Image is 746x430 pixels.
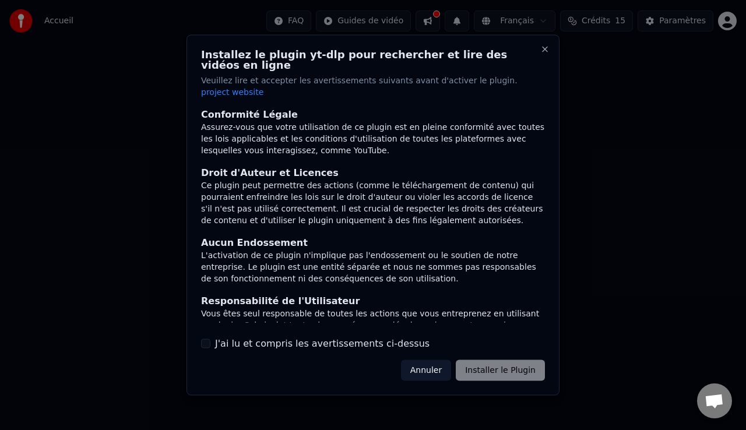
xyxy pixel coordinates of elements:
[201,294,545,308] div: Responsabilité de l'Utilisateur
[201,87,263,97] span: project website
[215,336,430,350] label: J'ai lu et compris les avertissements ci-dessus
[401,359,451,380] button: Annuler
[201,50,545,71] h2: Installez le plugin yt-dlp pour rechercher et lire des vidéos en ligne
[201,179,545,226] div: Ce plugin peut permettre des actions (comme le téléchargement de contenu) qui pourraient enfreind...
[201,308,545,343] div: Vous êtes seul responsable de toutes les actions que vous entreprenez en utilisant ce plugin. Cel...
[201,75,545,98] p: Veuillez lire et accepter les avertissements suivants avant d'activer le plugin.
[201,249,545,284] div: L'activation de ce plugin n'implique pas l'endossement ou le soutien de notre entreprise. Le plug...
[201,165,545,179] div: Droit d'Auteur et Licences
[201,121,545,156] div: Assurez-vous que votre utilisation de ce plugin est en pleine conformité avec toutes les lois app...
[201,235,545,249] div: Aucun Endossement
[201,107,545,121] div: Conformité Légale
